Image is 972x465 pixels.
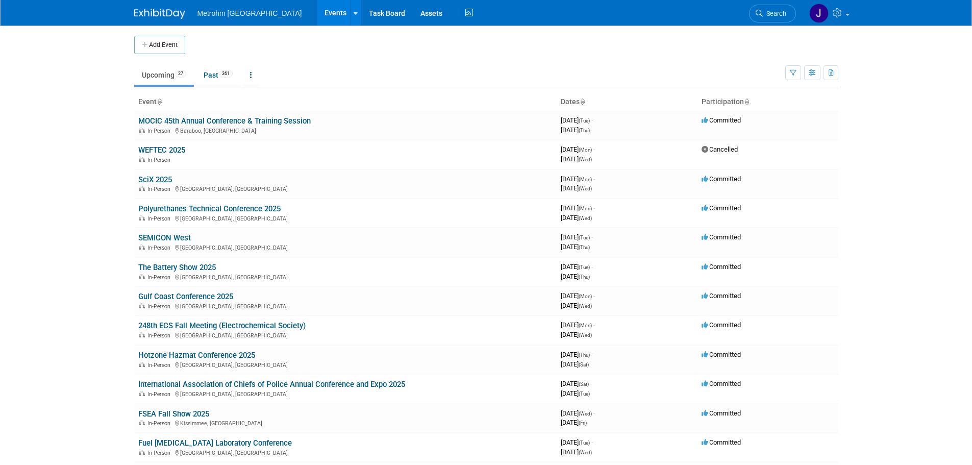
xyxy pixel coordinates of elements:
[702,233,741,241] span: Committed
[139,128,145,133] img: In-Person Event
[593,409,595,417] span: -
[579,186,592,191] span: (Wed)
[561,116,593,124] span: [DATE]
[579,440,590,446] span: (Tue)
[579,303,592,309] span: (Wed)
[579,235,590,240] span: (Tue)
[138,263,216,272] a: The Battery Show 2025
[134,65,194,85] a: Upcoming27
[147,215,173,222] span: In-Person
[593,175,595,183] span: -
[591,116,593,124] span: -
[147,420,173,427] span: In-Person
[561,175,595,183] span: [DATE]
[139,391,145,396] img: In-Person Event
[702,409,741,417] span: Committed
[147,244,173,251] span: In-Person
[147,186,173,192] span: In-Person
[702,321,741,329] span: Committed
[561,331,592,338] span: [DATE]
[138,302,553,310] div: [GEOGRAPHIC_DATA], [GEOGRAPHIC_DATA]
[561,155,592,163] span: [DATE]
[579,391,590,397] span: (Tue)
[134,9,185,19] img: ExhibitDay
[561,273,590,280] span: [DATE]
[702,204,741,212] span: Committed
[579,244,590,250] span: (Thu)
[139,362,145,367] img: In-Person Event
[702,145,738,153] span: Cancelled
[561,380,592,387] span: [DATE]
[593,292,595,300] span: -
[579,293,592,299] span: (Mon)
[749,5,796,22] a: Search
[561,243,590,251] span: [DATE]
[138,438,292,448] a: Fuel [MEDICAL_DATA] Laboratory Conference
[591,438,593,446] span: -
[138,292,233,301] a: Gulf Coast Conference 2025
[139,450,145,455] img: In-Person Event
[561,263,593,271] span: [DATE]
[147,157,173,163] span: In-Person
[561,389,590,397] span: [DATE]
[702,351,741,358] span: Committed
[579,264,590,270] span: (Tue)
[591,263,593,271] span: -
[702,292,741,300] span: Committed
[134,36,185,54] button: Add Event
[147,450,173,456] span: In-Person
[139,303,145,308] img: In-Person Event
[702,438,741,446] span: Committed
[139,215,145,221] img: In-Person Event
[175,70,186,78] span: 27
[138,380,405,389] a: International Association of Chiefs of Police Annual Conference and Expo 2025
[138,214,553,222] div: [GEOGRAPHIC_DATA], [GEOGRAPHIC_DATA]
[138,389,553,398] div: [GEOGRAPHIC_DATA], [GEOGRAPHIC_DATA]
[147,274,173,281] span: In-Person
[196,65,240,85] a: Past361
[593,321,595,329] span: -
[697,93,838,111] th: Participation
[579,274,590,280] span: (Thu)
[561,351,593,358] span: [DATE]
[561,448,592,456] span: [DATE]
[138,184,553,192] div: [GEOGRAPHIC_DATA], [GEOGRAPHIC_DATA]
[561,145,595,153] span: [DATE]
[561,302,592,309] span: [DATE]
[579,118,590,124] span: (Tue)
[138,233,191,242] a: SEMICON West
[579,323,592,328] span: (Mon)
[579,411,592,417] span: (Wed)
[763,10,786,17] span: Search
[139,157,145,162] img: In-Person Event
[138,204,281,213] a: Polyurethanes Technical Conference 2025
[593,145,595,153] span: -
[138,243,553,251] div: [GEOGRAPHIC_DATA], [GEOGRAPHIC_DATA]
[579,177,592,182] span: (Mon)
[139,244,145,250] img: In-Person Event
[138,351,255,360] a: Hotzone Hazmat Conference 2025
[561,321,595,329] span: [DATE]
[147,362,173,369] span: In-Person
[138,409,209,419] a: FSEA Fall Show 2025
[561,233,593,241] span: [DATE]
[702,175,741,183] span: Committed
[147,303,173,310] span: In-Person
[147,332,173,339] span: In-Person
[138,145,185,155] a: WEFTEC 2025
[561,438,593,446] span: [DATE]
[138,126,553,134] div: Baraboo, [GEOGRAPHIC_DATA]
[579,206,592,211] span: (Mon)
[579,450,592,455] span: (Wed)
[138,448,553,456] div: [GEOGRAPHIC_DATA], [GEOGRAPHIC_DATA]
[579,352,590,358] span: (Thu)
[561,204,595,212] span: [DATE]
[702,116,741,124] span: Committed
[702,263,741,271] span: Committed
[561,184,592,192] span: [DATE]
[591,233,593,241] span: -
[139,186,145,191] img: In-Person Event
[138,331,553,339] div: [GEOGRAPHIC_DATA], [GEOGRAPHIC_DATA]
[809,4,829,23] img: Joanne Yam
[147,391,173,398] span: In-Person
